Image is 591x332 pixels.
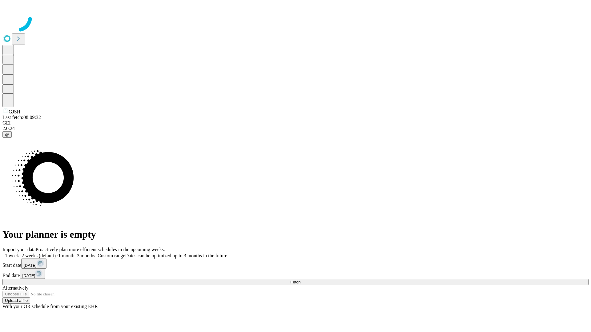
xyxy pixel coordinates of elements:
[9,109,20,114] span: GJSH
[98,253,125,258] span: Custom range
[2,247,36,252] span: Import your data
[5,253,19,258] span: 1 week
[24,263,37,268] span: [DATE]
[2,120,589,126] div: GEI
[5,132,9,137] span: @
[2,279,589,285] button: Fetch
[290,280,300,284] span: Fetch
[22,273,35,278] span: [DATE]
[2,126,589,131] div: 2.0.241
[77,253,95,258] span: 3 months
[125,253,228,258] span: Dates can be optimized up to 3 months in the future.
[2,269,589,279] div: End date
[21,259,46,269] button: [DATE]
[2,285,28,290] span: Alternatively
[2,297,30,304] button: Upload a file
[20,269,45,279] button: [DATE]
[58,253,74,258] span: 1 month
[2,131,12,138] button: @
[36,247,165,252] span: Proactively plan more efficient schedules in the upcoming weeks.
[2,259,589,269] div: Start date
[2,229,589,240] h1: Your planner is empty
[2,115,41,120] span: Last fetch: 08:09:32
[2,304,98,309] span: With your OR schedule from your existing EHR
[22,253,56,258] span: 2 weeks (default)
